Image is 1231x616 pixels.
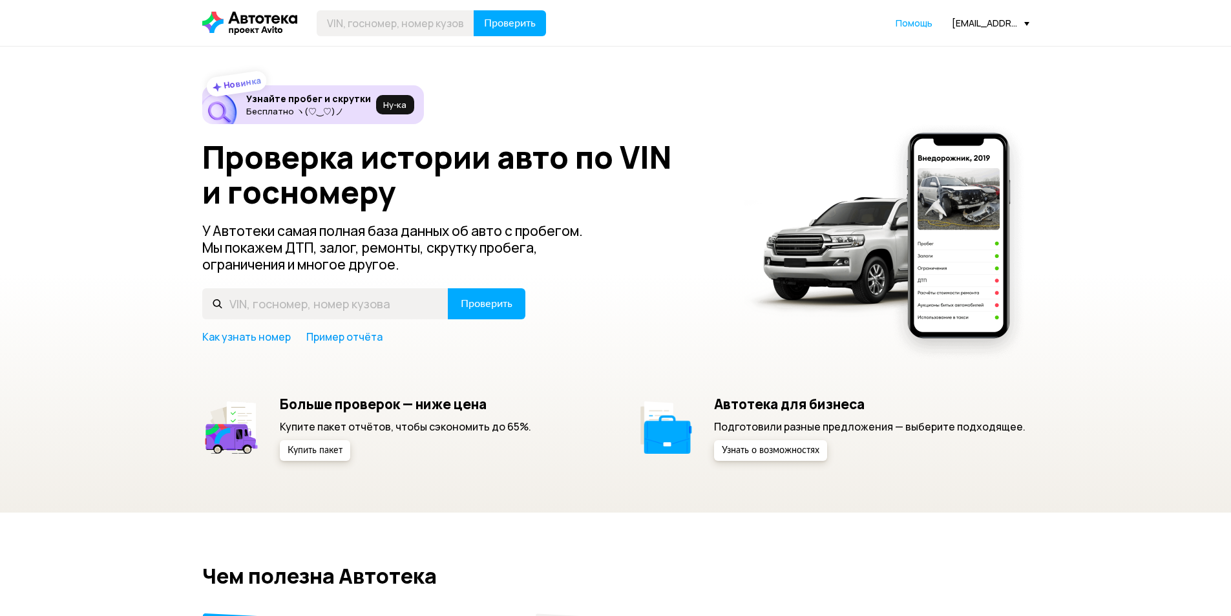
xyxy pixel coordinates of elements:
input: VIN, госномер, номер кузова [317,10,474,36]
button: Узнать о возможностях [714,440,827,461]
button: Купить пакет [280,440,350,461]
h1: Проверка истории авто по VIN и госномеру [202,140,728,209]
h5: Автотека для бизнеса [714,396,1026,412]
a: Пример отчёта [306,330,383,344]
span: Проверить [484,18,536,28]
div: [EMAIL_ADDRESS][DOMAIN_NAME] [952,17,1029,29]
p: У Автотеки самая полная база данных об авто с пробегом. Мы покажем ДТП, залог, ремонты, скрутку п... [202,222,604,273]
h5: Больше проверок — ниже цена [280,396,531,412]
span: Помощь [896,17,932,29]
button: Проверить [448,288,525,319]
p: Подготовили разные предложения — выберите подходящее. [714,420,1026,434]
a: Помощь [896,17,932,30]
span: Ну‑ка [383,100,406,110]
strong: Новинка [222,74,262,91]
p: Купите пакет отчётов, чтобы сэкономить до 65%. [280,420,531,434]
button: Проверить [474,10,546,36]
span: Купить пакет [288,446,342,455]
a: Как узнать номер [202,330,291,344]
h6: Узнайте пробег и скрутки [246,93,371,105]
p: Бесплатно ヽ(♡‿♡)ノ [246,106,371,116]
h2: Чем полезна Автотека [202,564,1029,588]
input: VIN, госномер, номер кузова [202,288,448,319]
span: Узнать о возможностях [722,446,819,455]
span: Проверить [461,299,512,309]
